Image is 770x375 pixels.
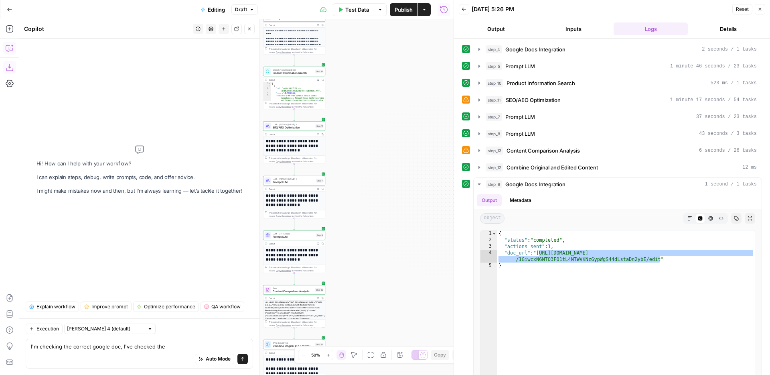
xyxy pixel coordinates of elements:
span: step_12 [486,163,503,171]
button: Output [459,22,533,35]
span: Publish [395,6,413,14]
span: Optimize performance [144,303,195,310]
div: 1 [263,82,272,85]
button: Inputs [536,22,610,35]
button: 43 seconds / 3 tasks [474,127,762,140]
span: 37 seconds / 23 tasks [696,113,757,120]
button: 37 seconds / 23 tasks [474,110,762,123]
span: Flow [273,287,314,290]
span: Draft [235,6,247,13]
button: 6 seconds / 26 tasks [474,144,762,157]
button: Metadata [505,194,536,206]
span: LLM · [PERSON_NAME] 4 [273,177,314,181]
g: Edge from step_11 to step_7 [294,164,295,175]
span: 1 second / 1 tasks [705,181,757,188]
div: 2 [263,85,272,87]
span: Prompt LLM [505,130,535,138]
p: I might make mistakes now and then, but I’m always learning — let’s tackle it together! [36,187,243,195]
button: QA workflow [201,302,244,312]
button: Publish [390,3,417,16]
span: Copy the output [276,160,291,163]
div: Step 13 [315,288,324,292]
div: FlowContent Comparison AnalysisStep 13Output<p><span data-changeset="true" data-changeset-index="... [263,285,325,328]
span: Reset [736,6,749,13]
span: step_10 [486,79,503,87]
div: This output is too large & has been abbreviated for review. to view the full content. [269,102,324,108]
div: Step 12 [315,343,324,346]
span: step_4 [486,45,502,53]
button: 1 minute 17 seconds / 54 tasks [474,94,762,106]
span: Editing [208,6,225,14]
span: 1 minute 46 seconds / 23 tasks [670,63,757,70]
span: Content Comparison Analysis [507,147,580,155]
span: Toggle code folding, rows 1 through 7 [269,82,271,85]
span: 12 ms [742,164,757,171]
div: This output is too large & has been abbreviated for review. to view the full content. [269,157,324,163]
span: LLM · GPT-4.1 Mini [273,232,314,235]
div: 1 [480,230,497,237]
span: Copy the output [276,215,291,217]
div: Step 11 [316,124,324,128]
div: <p><span data-changeset="true" data-changeset-index="0" data-reason="Removed raw JSON document st... [263,301,325,350]
span: Product Information Search [507,79,575,87]
span: step_13 [486,147,503,155]
div: Output [269,133,314,136]
span: Combine Original and Edited Content [507,163,598,171]
span: SEO/AEO Optimization [273,126,314,130]
span: Improve prompt [91,303,128,310]
g: Edge from step_5 to step_10 [294,55,295,66]
button: Output [477,194,502,206]
span: Copy the output [276,269,291,272]
div: This output is too large & has been abbreviated for review. to view the full content. [269,320,324,327]
span: Auto Mode [206,355,231,363]
div: This output is too large & has been abbreviated for review. to view the full content. [269,47,324,54]
button: Improve prompt [81,302,132,312]
span: Content Comparison Analysis [273,289,314,293]
button: 1 minute 46 seconds / 23 tasks [474,60,762,73]
span: Copy the output [276,51,291,53]
span: QA workflow [211,303,241,310]
textarea: I'm checking the correct google doc, I've checked the [31,342,248,351]
span: Product Information Search [273,71,314,75]
span: 50% [311,352,320,358]
div: 3 [263,87,272,92]
button: Auto Mode [195,354,234,364]
div: Step 7 [316,179,324,183]
span: Prompt LLM [273,235,314,239]
div: Output [269,351,314,355]
span: Test Data [345,6,369,14]
div: Step 8 [316,234,324,237]
div: Output [269,242,314,245]
input: Claude Sonnet 4 (default) [67,325,144,333]
button: Details [691,22,765,35]
span: 523 ms / 1 tasks [711,79,757,87]
div: This output is too large & has been abbreviated for review. to view the full content. [269,266,324,272]
span: Prompt LLM [505,113,535,121]
div: Output [269,78,314,82]
button: Logs [614,22,688,35]
button: Execution [26,324,63,334]
div: 4 [263,92,272,94]
div: 2 [480,237,497,243]
div: Search Knowledge BaseProduct Information SearchStep 10Output[ { "id":"vsdid:4617155:rid :378NudVd... [263,67,325,109]
div: 3 [480,243,497,250]
div: Step 10 [315,70,324,73]
button: Test Data [333,3,374,16]
g: Edge from step_8 to step_13 [294,273,295,285]
span: Explain workflow [36,303,75,310]
span: LLM · [PERSON_NAME] 4 [273,123,314,126]
div: Output [269,187,314,191]
span: Execution [36,325,59,332]
g: Edge from step_7 to step_8 [294,218,295,230]
button: 1 second / 1 tasks [474,178,762,191]
span: Google Docs Integration [505,45,565,53]
span: Search Knowledge Base [273,68,314,71]
div: Output [269,297,314,300]
span: Copy [434,351,446,359]
img: vrinnnclop0vshvmafd7ip1g7ohf [266,288,270,292]
span: Prompt LLM [505,62,535,70]
span: step_9 [486,180,502,188]
span: 1 minute 17 seconds / 54 tasks [670,96,757,104]
button: Optimize performance [133,302,199,312]
span: Copy the output [276,106,291,108]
